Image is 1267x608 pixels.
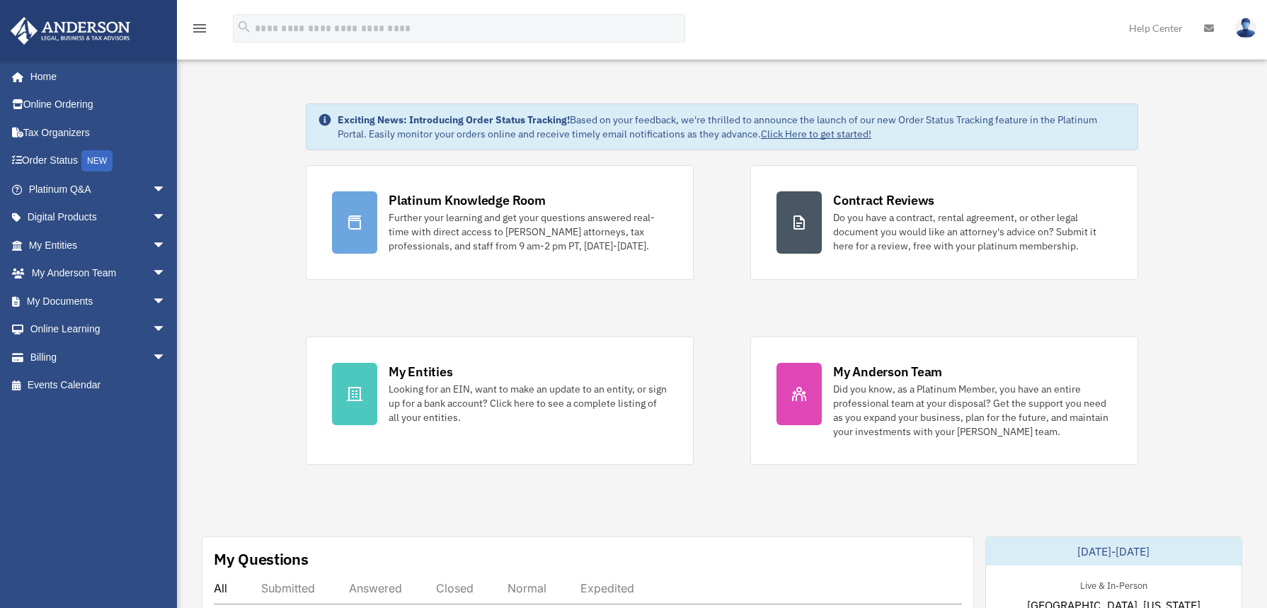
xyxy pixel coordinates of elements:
[10,175,188,203] a: Platinum Q&Aarrow_drop_down
[338,113,1126,141] div: Based on your feedback, we're thrilled to announce the launch of our new Order Status Tracking fe...
[389,210,667,253] div: Further your learning and get your questions answered real-time with direct access to [PERSON_NAM...
[349,581,402,595] div: Answered
[389,382,667,424] div: Looking for an EIN, want to make an update to an entity, or sign up for a bank account? Click her...
[10,259,188,288] a: My Anderson Teamarrow_drop_down
[236,19,252,35] i: search
[10,118,188,147] a: Tax Organizers
[10,62,180,91] a: Home
[214,581,227,595] div: All
[191,20,208,37] i: menu
[306,337,694,465] a: My Entities Looking for an EIN, want to make an update to an entity, or sign up for a bank accoun...
[761,128,871,140] a: Click Here to get started!
[214,548,309,570] div: My Questions
[261,581,315,595] div: Submitted
[152,343,180,372] span: arrow_drop_down
[10,147,188,176] a: Order StatusNEW
[10,231,188,259] a: My Entitiesarrow_drop_down
[306,165,694,280] a: Platinum Knowledge Room Further your learning and get your questions answered real-time with dire...
[338,113,570,126] strong: Exciting News: Introducing Order Status Tracking!
[1235,18,1256,38] img: User Pic
[833,191,934,209] div: Contract Reviews
[152,287,180,316] span: arrow_drop_down
[10,315,188,344] a: Online Learningarrow_drop_down
[508,581,546,595] div: Normal
[750,165,1138,280] a: Contract Reviews Do you have a contract, rental agreement, or other legal document you would like...
[389,363,452,381] div: My Entities
[833,363,942,381] div: My Anderson Team
[152,203,180,232] span: arrow_drop_down
[833,382,1112,439] div: Did you know, as a Platinum Member, you have an entire professional team at your disposal? Get th...
[152,175,180,204] span: arrow_drop_down
[10,203,188,232] a: Digital Productsarrow_drop_down
[833,210,1112,253] div: Do you have a contract, rental agreement, or other legal document you would like an attorney's ad...
[436,581,474,595] div: Closed
[152,231,180,260] span: arrow_drop_down
[580,581,634,595] div: Expedited
[81,150,113,171] div: NEW
[6,17,134,45] img: Anderson Advisors Platinum Portal
[10,287,188,315] a: My Documentsarrow_drop_down
[986,537,1242,565] div: [DATE]-[DATE]
[1069,577,1159,592] div: Live & In-Person
[750,337,1138,465] a: My Anderson Team Did you know, as a Platinum Member, you have an entire professional team at your...
[10,91,188,119] a: Online Ordering
[152,315,180,344] span: arrow_drop_down
[10,343,188,371] a: Billingarrow_drop_down
[152,259,180,288] span: arrow_drop_down
[389,191,546,209] div: Platinum Knowledge Room
[10,371,188,400] a: Events Calendar
[191,25,208,37] a: menu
